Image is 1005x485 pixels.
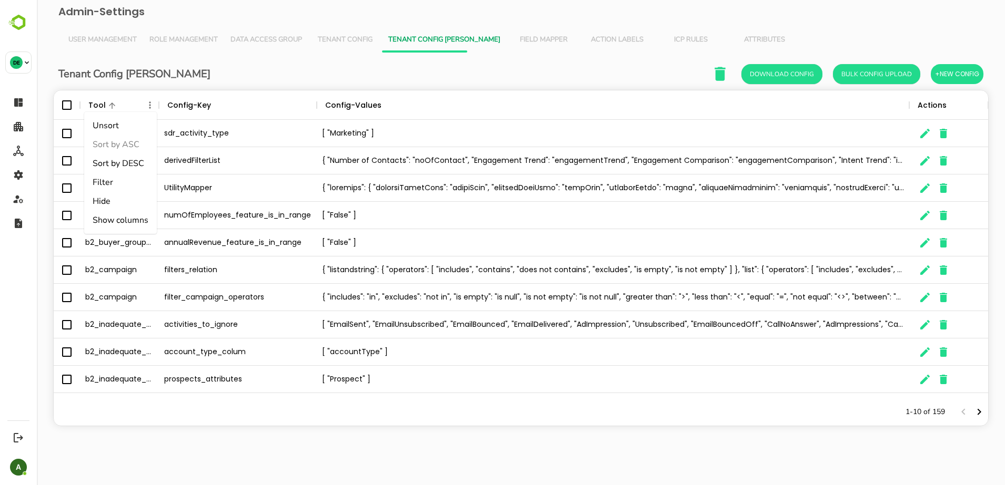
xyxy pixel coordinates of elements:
[113,36,181,44] span: Role Management
[122,338,280,366] div: account_type_colum
[280,147,872,174] div: { "Number of Contacts": "noOfContact", "Engagement Trend": "engagementTrend", "Engagement Compari...
[32,36,100,44] span: User Management
[130,90,174,120] div: Config-Key
[43,202,122,229] div: b2_buyer_group_size_prediction
[345,99,357,112] button: Sort
[351,36,464,44] span: Tenant Config [PERSON_NAME]
[122,284,280,311] div: filter_campaign_operators
[280,120,872,147] div: [ "Marketing" ]
[69,99,82,112] button: Sort
[25,27,943,53] div: Vertical tabs example
[5,13,32,33] img: BambooboxLogoMark.f1c84d78b4c51b1a7b5f700c9845e183.svg
[43,256,122,284] div: b2_campaign
[122,202,280,229] div: numOfEmployees_feature_is_in_range
[10,56,23,69] div: DE
[280,284,872,311] div: { "includes": "in", "excludes": "not in", "is empty": "is null", "is not empty": "is not null", "...
[43,147,122,174] div: AH
[43,229,122,256] div: b2_buyer_group_size_prediction
[881,90,910,120] div: Actions
[280,256,872,284] div: { "listandstring": { "operators": [ "includes", "contains", "does not contains", "excludes", "is ...
[280,366,872,393] div: [ "Prospect" ]
[47,173,120,192] li: Filter
[52,90,69,120] div: Tool
[10,459,27,476] div: A
[705,64,786,84] button: Download Config
[122,174,280,202] div: UtilityMapper
[280,338,872,366] div: [ "accountType" ]
[288,90,345,120] div: Config-Values
[43,366,122,393] div: b2_inadequate_persona
[624,36,685,44] span: ICP Rules
[43,284,122,311] div: b2_campaign
[194,36,265,44] span: Data Access Group
[43,338,122,366] div: b2_inadequate_persona
[894,64,947,84] button: +New Config
[174,99,187,112] button: Sort
[47,192,120,211] li: Hide
[47,116,120,135] li: Unsort
[122,311,280,338] div: activities_to_ignore
[280,202,872,229] div: [ "False" ]
[550,36,611,44] span: Action Labels
[280,311,872,338] div: [ "EmailSent", "EmailUnsubscribed", "EmailBounced", "EmailDelivered", "AdImpression", "Unsubscrib...
[697,36,758,44] span: Attributes
[47,211,120,230] li: Show columns
[106,98,120,112] button: Menu
[796,64,883,84] button: Bulk Config Upload
[47,112,120,234] ul: Menu
[280,229,872,256] div: [ "False" ]
[869,407,908,417] p: 1-10 of 159
[476,36,537,44] span: Field Mapper
[43,311,122,338] div: b2_inadequate_persona
[280,174,872,202] div: { "loremips": { "dolorsiTametCons": "adipiScin", "elitsedDoeiUsmo": "tempOrin", "utlaborEetdo": "...
[934,404,950,420] button: Next page
[122,366,280,393] div: prospects_attributes
[11,430,25,445] button: Logout
[122,256,280,284] div: filters_relation
[122,229,280,256] div: annualRevenue_feature_is_in_range
[16,90,952,426] div: The User Data
[122,120,280,147] div: sdr_activity_type
[898,67,942,81] span: +New Config
[43,174,122,202] div: AH_AM
[47,154,120,173] li: Sort by DESC
[278,36,339,44] span: Tenant Config
[22,66,174,82] h6: Tenant Config [PERSON_NAME]
[122,147,280,174] div: derivedFilterList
